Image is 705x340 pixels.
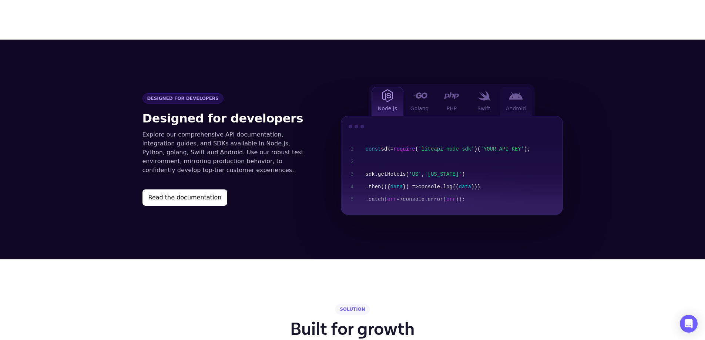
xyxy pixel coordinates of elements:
[415,146,418,152] span: (
[410,105,429,112] span: Golang
[477,105,490,112] span: Swift
[471,184,480,190] span: ))}
[335,304,370,315] div: SOLUTION
[378,105,397,112] span: Node js
[680,315,698,333] div: Open Intercom Messenger
[506,105,526,112] span: Android
[397,196,403,202] span: =>
[366,196,384,202] span: .catch
[142,189,228,206] button: Read the documentation
[366,171,375,177] span: sdk
[524,146,530,152] span: );
[446,196,456,202] span: err
[142,93,224,104] span: Designed for developers
[456,196,465,202] span: ));
[480,146,524,152] span: 'YOUR_API_KEY'
[474,146,477,152] span: )
[422,171,424,177] span: ,
[462,171,465,177] span: )
[403,196,427,202] span: console.
[381,146,390,152] span: sdk
[382,89,393,102] img: Node js
[142,110,311,127] h2: Designed for developers
[477,91,490,101] img: Swift
[412,92,427,98] img: Golang
[424,171,462,177] span: '[US_STATE]'
[375,171,409,177] span: .getHotels(
[409,171,422,177] span: 'US'
[443,196,446,202] span: (
[444,92,459,99] img: PHP
[477,146,480,152] span: (
[142,130,311,175] p: Explore our comprehensive API documentation, integration guides, and SDKs available in Node.js, P...
[443,184,453,190] span: log
[453,184,459,190] span: {(
[393,146,415,152] span: require
[366,184,381,190] span: .then
[381,184,387,190] span: ((
[390,184,403,190] span: data
[366,146,381,152] span: const
[418,184,443,190] span: console.
[428,196,443,202] span: error
[290,321,415,339] h1: Built for growth
[341,137,360,215] div: 1 2 3 4 5
[142,189,311,206] a: Read the documentation
[447,105,457,112] span: PHP
[403,184,418,190] span: }) =>
[384,196,387,202] span: (
[390,146,393,152] span: =
[459,184,471,190] span: data
[418,146,474,152] span: 'liteapi-node-sdk'
[387,196,396,202] span: err
[509,92,523,100] img: Android
[387,184,390,190] span: {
